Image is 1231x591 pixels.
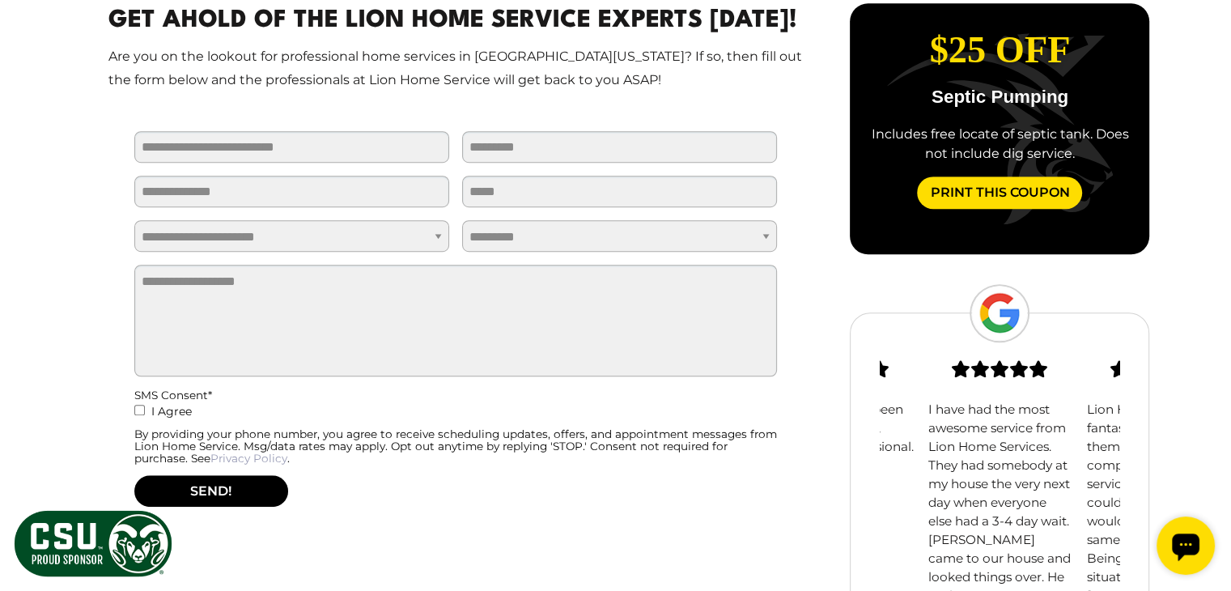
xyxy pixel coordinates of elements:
button: SEND! [134,475,288,507]
div: SMS Consent [134,389,778,402]
div: Includes free locate of septic tank. Does not include dig service. [863,125,1136,164]
div: Open chat widget [6,6,65,65]
a: Privacy Policy [210,452,287,465]
h2: Get Ahold Of The Lion Home Service Experts [DATE]! [108,3,804,40]
img: CSU Sponsor Badge [12,508,174,579]
span: $25 Off [929,29,1070,70]
img: Google Logo [970,284,1029,342]
div: carousel [850,3,1148,254]
div: slide 2 [850,3,1149,235]
p: Are you on the lookout for professional home services in [GEOGRAPHIC_DATA][US_STATE]? If so, then... [108,45,804,92]
input: I Agree [134,405,145,415]
label: I Agree [134,402,778,428]
p: Septic Pumping [863,88,1136,106]
a: Print This Coupon [917,176,1082,209]
div: By providing your phone number, you agree to receive scheduling updates, offers, and appointment ... [134,428,778,465]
